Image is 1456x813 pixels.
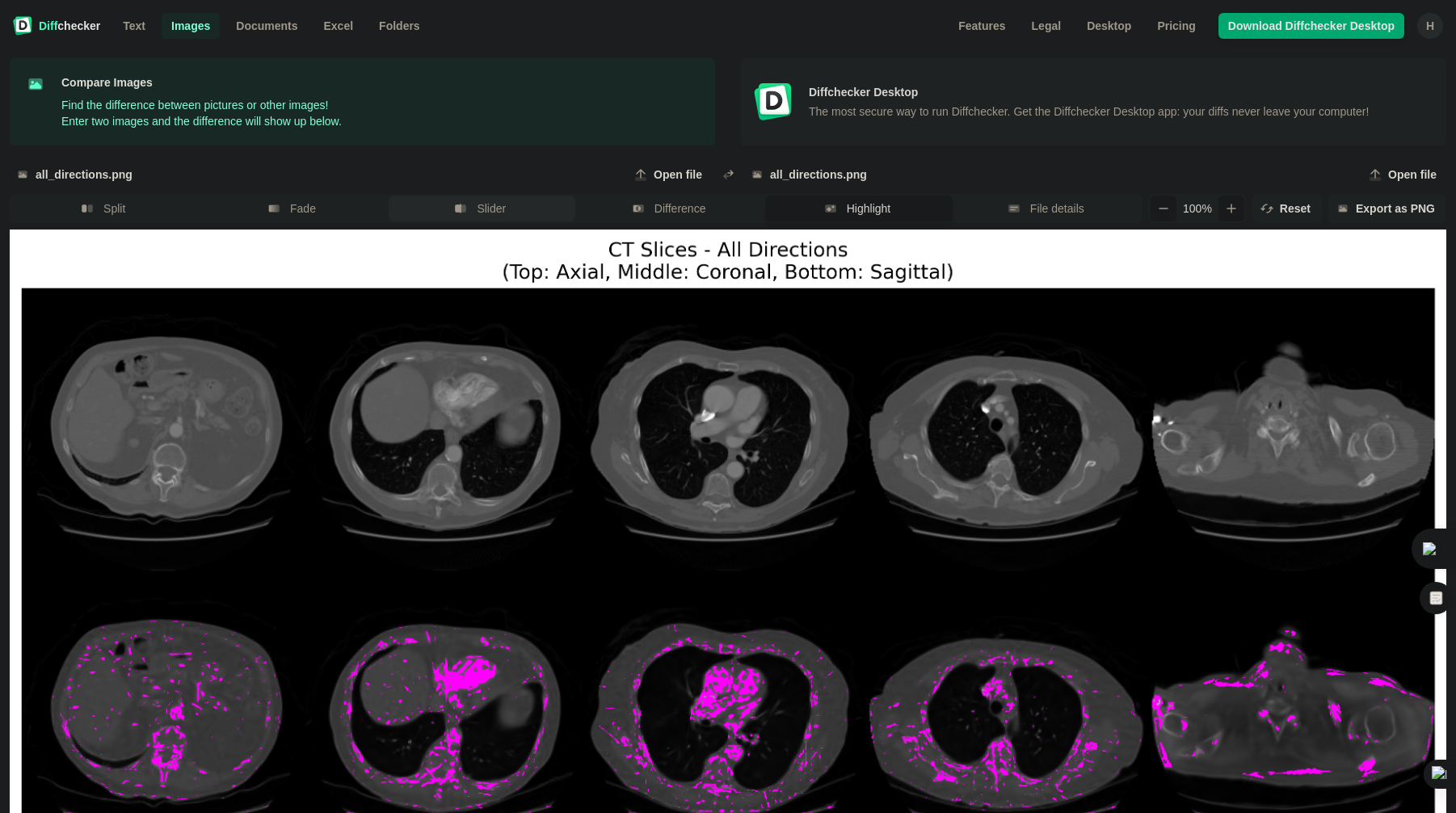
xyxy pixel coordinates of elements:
[1027,200,1088,217] span: File details
[949,13,1015,39] a: Features
[1254,196,1320,221] button: Reset
[13,16,32,36] img: Diffchecker logo
[10,162,618,187] label: all_directions.png upload
[32,166,612,183] span: all_directions.png
[577,196,764,221] button: Difference
[650,166,705,183] span: Open file
[1218,13,1404,39] a: Download Diffchecker Desktop
[11,196,198,221] button: Split
[389,196,575,221] button: Slider
[162,13,220,39] a: Images
[39,18,100,34] span: checker
[100,200,128,217] span: Split
[376,18,423,34] span: Folders
[718,165,738,184] button: Swap diffs
[200,196,386,221] button: Fade
[1022,13,1071,39] a: Legal
[767,166,1346,183] span: all_directions.png
[1353,200,1438,217] span: Export as PNG
[473,200,509,217] span: Slider
[1277,200,1314,217] span: Reset
[61,97,342,113] p: Find the difference between pictures or other images!
[744,162,1353,187] span: all_directions.png
[1077,13,1141,39] a: Desktop
[955,18,1008,34] span: Features
[61,113,342,129] p: Enter two images and the difference will show up below.
[113,13,155,39] a: Text
[754,82,793,121] img: Diffchecker Desktop icon
[120,18,149,34] span: Text
[741,58,1446,145] a: Diffchecker Desktop iconDiffchecker Desktop The most secure way to run Diffchecker. Get the Diffc...
[13,13,100,39] a: Diffchecker
[1362,162,1446,187] label: Open file upload
[651,200,709,217] span: Difference
[1183,200,1212,217] span: 100 %
[39,19,57,32] span: Diff
[233,18,301,34] span: Documents
[1385,166,1440,183] span: Open file
[954,196,1141,221] button: File details
[809,103,1433,120] span: The most secure way to run Diffchecker. Get the Diffchecker Desktop app: your diffs never leave y...
[226,13,307,39] a: Documents
[1225,18,1398,34] span: Download Diffchecker Desktop
[61,74,342,91] h1: Compare Images
[744,162,1353,187] label: all_directions.png upload
[1084,18,1134,34] span: Desktop
[10,162,618,187] span: all_directions.png
[1330,196,1445,221] button: Export as PNG
[314,13,364,39] a: Excel
[1154,18,1198,34] span: Pricing
[628,162,712,187] label: Open file upload
[844,200,894,217] span: Highlight
[287,200,319,217] span: Fade
[1147,13,1205,39] a: Pricing
[1029,18,1065,34] span: Legal
[765,196,952,221] button: Highlight
[1417,13,1443,39] button: H
[369,13,430,39] button: Folders
[168,18,213,34] span: Images
[321,18,357,34] span: Excel
[809,84,1433,100] span: Diffchecker Desktop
